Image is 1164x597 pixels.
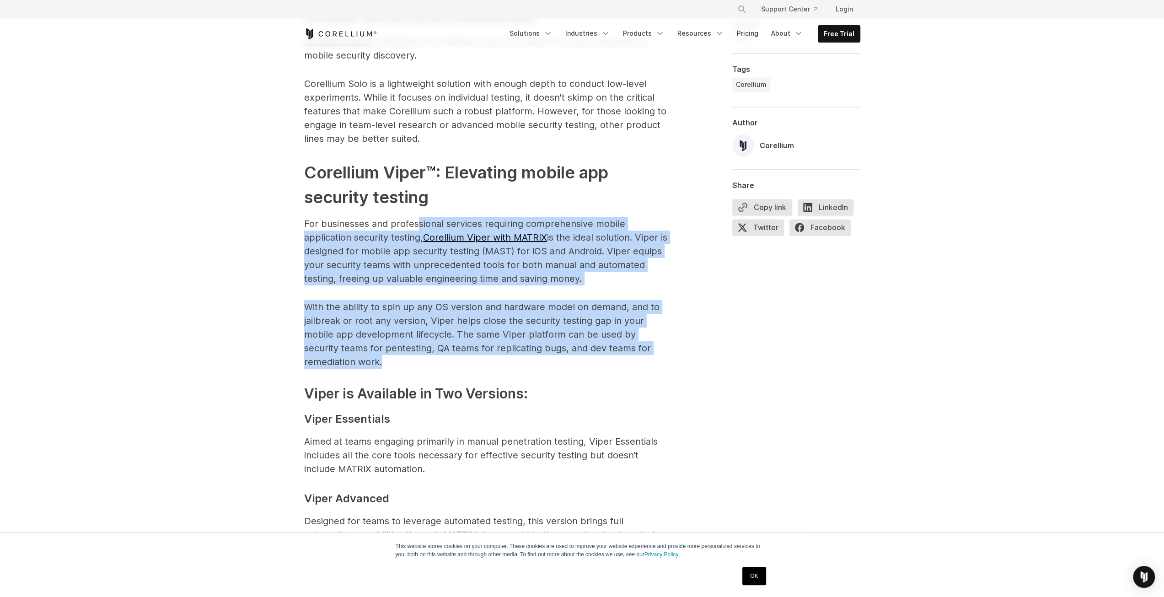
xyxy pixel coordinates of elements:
[798,199,853,215] span: LinkedIn
[732,219,784,236] span: Twitter
[644,551,680,558] a: Privacy Policy.
[304,385,528,402] span: Viper is Available in Two Versions:
[732,118,860,127] div: Author
[304,160,670,210] h2: Corellium Viper : Elevating mobile app security testing
[732,77,770,92] a: Corellium
[672,25,730,42] a: Resources
[304,28,377,39] a: Corellium Home
[423,232,547,243] a: Corellium Viper with MATRIX
[736,80,767,89] span: Corellium
[789,219,856,239] a: Facebook
[726,1,860,17] div: Navigation Menu
[426,162,436,183] span: ™
[732,219,789,239] a: Twitter
[789,219,851,236] span: Facebook
[304,435,670,476] p: Aimed at teams engaging primarily in manual penetration testing, Viper Essentials includes all th...
[304,300,670,369] p: With the ability to spin up any OS version and hardware model on demand, and to jailbreak or root...
[734,1,750,17] button: Search
[731,25,764,42] a: Pricing
[304,514,670,555] p: Designed for teams to leverage automated testing, this version brings full automation capabilitie...
[504,25,558,42] a: Solutions
[766,25,809,42] a: About
[304,217,670,285] p: For businesses and professional services requiring comprehensive mobile application security test...
[304,77,670,145] p: Corellium Solo is a lightweight solution with enough depth to conduct low-level experiments. Whil...
[754,1,825,17] a: Support Center
[1133,566,1155,588] div: Open Intercom Messenger
[304,492,389,505] strong: Viper Advanced
[742,567,766,585] a: OK
[504,25,860,43] div: Navigation Menu
[732,134,754,156] img: Corellium
[828,1,860,17] a: Login
[617,25,670,42] a: Products
[560,25,616,42] a: Industries
[760,140,794,151] div: Corellium
[304,412,390,425] strong: Viper Essentials
[732,181,860,190] div: Share
[818,26,860,42] a: Free Trial
[396,542,769,559] p: This website stores cookies on your computer. These cookies are used to improve your website expe...
[798,199,859,219] a: LinkedIn
[732,65,860,74] div: Tags
[732,199,792,215] button: Copy link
